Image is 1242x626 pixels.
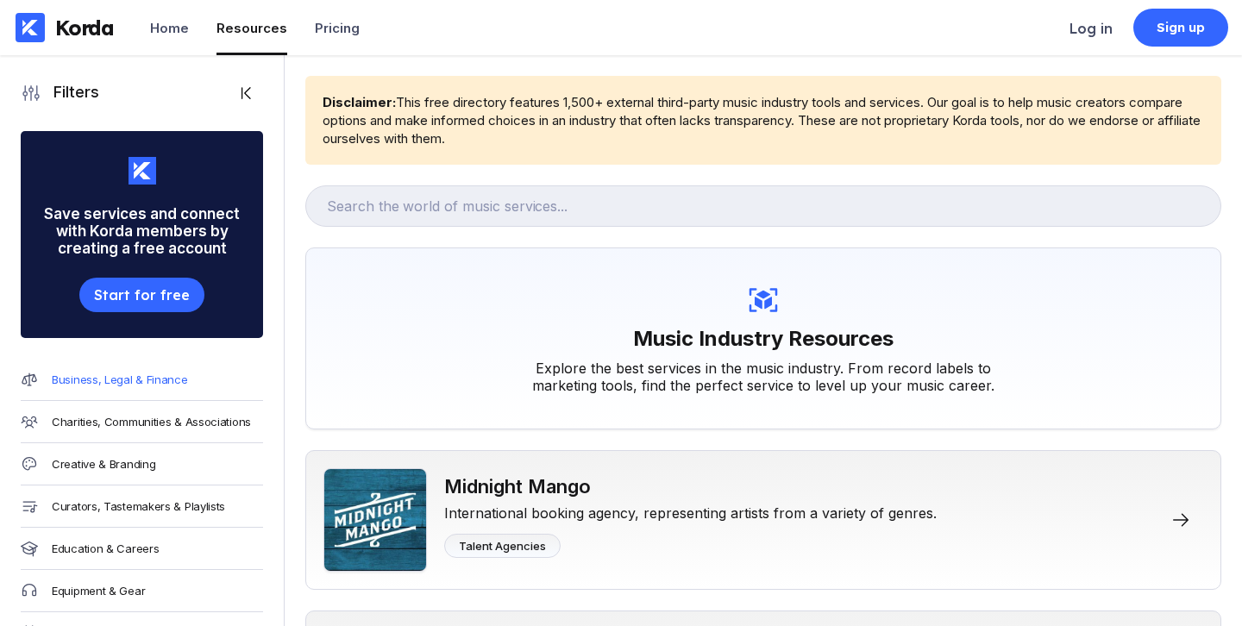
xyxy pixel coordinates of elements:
a: Charities, Communities & Associations [21,401,263,443]
div: Start for free [94,286,189,304]
div: Curators, Tastemakers & Playlists [52,499,225,513]
div: Pricing [315,20,360,36]
h1: Music Industry Resources [633,317,894,360]
a: Sign up [1133,9,1228,47]
a: Business, Legal & Finance [21,359,263,401]
div: Sign up [1157,19,1206,36]
a: Midnight MangoMidnight MangoInternational booking agency, representing artists from a variety of ... [305,450,1221,590]
div: Business, Legal & Finance [52,372,188,386]
b: Disclaimer: [323,94,396,110]
div: Midnight Mango [444,475,937,498]
div: Education & Careers [52,541,159,555]
div: Equipment & Gear [52,584,145,598]
div: Explore the best services in the music industry. From record labels to marketing tools, find the ... [505,360,1022,394]
div: Korda [55,15,114,41]
input: Search the world of music services... [305,185,1221,227]
div: Filters [41,83,99,103]
div: Resources [216,20,287,36]
a: Equipment & Gear [21,570,263,612]
img: Midnight Mango [323,468,427,572]
div: This free directory features 1,500+ external third-party music industry tools and services. Our g... [323,93,1204,147]
div: Save services and connect with Korda members by creating a free account [21,185,263,278]
div: Home [150,20,189,36]
div: Creative & Branding [52,457,155,471]
a: Education & Careers [21,528,263,570]
button: Start for free [79,278,204,312]
a: Curators, Tastemakers & Playlists [21,485,263,528]
div: Talent Agencies [459,539,546,553]
div: International booking agency, representing artists from a variety of genres. [444,498,937,522]
div: Log in [1069,20,1113,37]
div: Charities, Communities & Associations [52,415,251,429]
a: Creative & Branding [21,443,263,485]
